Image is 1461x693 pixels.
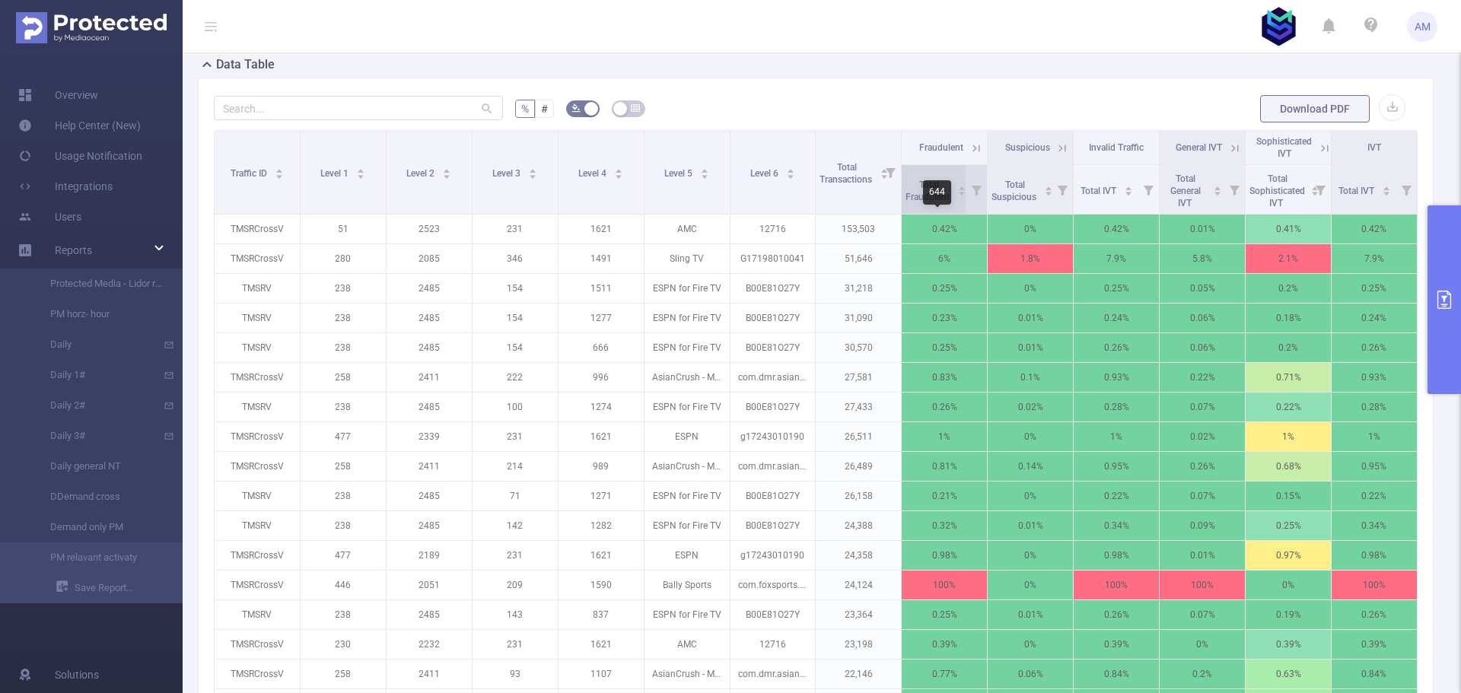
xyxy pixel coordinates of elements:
i: icon: caret-up [357,167,365,171]
p: 0.22% [1332,482,1417,510]
p: 2085 [387,244,472,273]
p: 0.07% [1160,600,1245,629]
span: Total Suspicious [992,180,1039,202]
i: icon: caret-up [443,167,451,171]
p: 1621 [559,630,644,659]
p: 0.22% [1160,363,1245,392]
span: Level 2 [406,168,437,179]
p: 231 [473,422,558,451]
p: 666 [559,333,644,362]
p: 346 [473,244,558,273]
p: 2485 [387,304,472,332]
p: 0.81% [902,452,987,481]
span: Traffic ID [231,168,269,179]
p: 142 [473,511,558,540]
p: 1277 [559,304,644,332]
p: 100% [1160,571,1245,599]
span: Level 3 [492,168,523,179]
p: 71 [473,482,558,510]
p: 2339 [387,422,472,451]
p: B00E81O27Y [730,304,816,332]
p: 12716 [730,215,816,243]
i: icon: caret-down [1214,189,1222,194]
p: 0.26% [1332,333,1417,362]
p: 100% [1332,571,1417,599]
p: 0.02% [1160,422,1245,451]
p: Sling TV [645,244,730,273]
p: 0.26% [902,393,987,421]
i: icon: caret-up [1125,184,1133,189]
p: 26,158 [816,482,901,510]
p: TMSRV [215,304,300,332]
p: 100% [902,571,987,599]
span: % [521,103,529,115]
a: PM horz- hour [30,299,164,329]
p: 0.26% [1074,333,1159,362]
p: 238 [301,600,386,629]
p: 0.01% [1160,215,1245,243]
p: B00E81O27Y [730,393,816,421]
p: B00E81O27Y [730,511,816,540]
p: TMSRCrossV [215,452,300,481]
i: icon: caret-down [786,173,794,177]
p: 0.19% [1246,600,1331,629]
p: 153,503 [816,215,901,243]
p: ESPN [645,422,730,451]
p: 0.83% [902,363,987,392]
p: 1282 [559,511,644,540]
i: icon: caret-up [958,184,966,189]
i: icon: caret-up [1045,184,1053,189]
p: 100% [1074,571,1159,599]
p: 1621 [559,215,644,243]
p: 0.26% [1160,452,1245,481]
p: TMSRCrossV [215,571,300,599]
i: icon: caret-down [615,173,623,177]
p: 0% [988,274,1073,303]
i: icon: caret-down [443,173,451,177]
a: Reports [55,235,92,265]
p: 100 [473,393,558,421]
p: 0.2% [1246,274,1331,303]
p: com.foxsports.videogo [730,571,816,599]
p: 0.18% [1246,304,1331,332]
p: 238 [301,511,386,540]
p: 0.25% [1246,511,1331,540]
p: 214 [473,452,558,481]
span: Total IVT [1081,186,1119,196]
a: Daily 1# [30,360,164,390]
p: 2189 [387,541,472,570]
p: 154 [473,274,558,303]
p: ESPN for Fire TV [645,274,730,303]
i: icon: caret-down [1045,189,1053,194]
div: Sort [700,167,709,176]
a: PM relavant activaty [30,542,164,573]
i: Filter menu [1052,165,1073,214]
p: 0.39% [902,630,987,659]
div: Sort [614,167,623,176]
span: Total IVT [1338,186,1377,196]
a: Help Center (New) [18,110,141,141]
p: ESPN [645,541,730,570]
span: Level 4 [578,168,609,179]
span: Total General IVT [1170,173,1201,208]
p: AMC [645,630,730,659]
span: Fraudulent [919,142,963,153]
div: Sort [275,167,284,176]
p: g17243010190 [730,422,816,451]
p: 143 [473,600,558,629]
a: Overview [18,80,98,110]
p: 1% [1246,422,1331,451]
p: 0% [988,215,1073,243]
p: 24,358 [816,541,901,570]
span: Sophisticated IVT [1256,136,1312,159]
p: TMSRCrossV [215,541,300,570]
input: Search... [214,96,503,120]
p: 1271 [559,482,644,510]
i: icon: caret-up [529,167,537,171]
p: 23,364 [816,600,901,629]
p: 0.23% [902,304,987,332]
p: ESPN for Fire TV [645,304,730,332]
p: 2485 [387,393,472,421]
p: 0.32% [902,511,987,540]
p: 2523 [387,215,472,243]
